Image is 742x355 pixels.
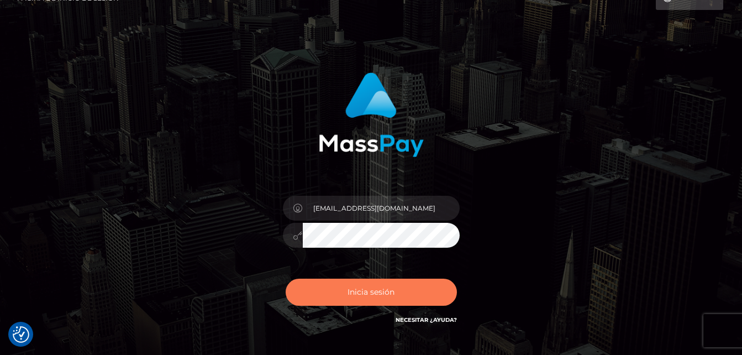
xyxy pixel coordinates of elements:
[396,316,457,323] a: Necesitar ¿Ayuda?
[319,72,424,157] img: Inicio de sesión de MassPay
[286,279,457,306] button: Inicia sesión
[13,326,29,343] button: Preferencias de consentimiento
[303,196,460,221] input: Nombre de usuario...
[13,326,29,343] img: Botón de consentimiento de revisión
